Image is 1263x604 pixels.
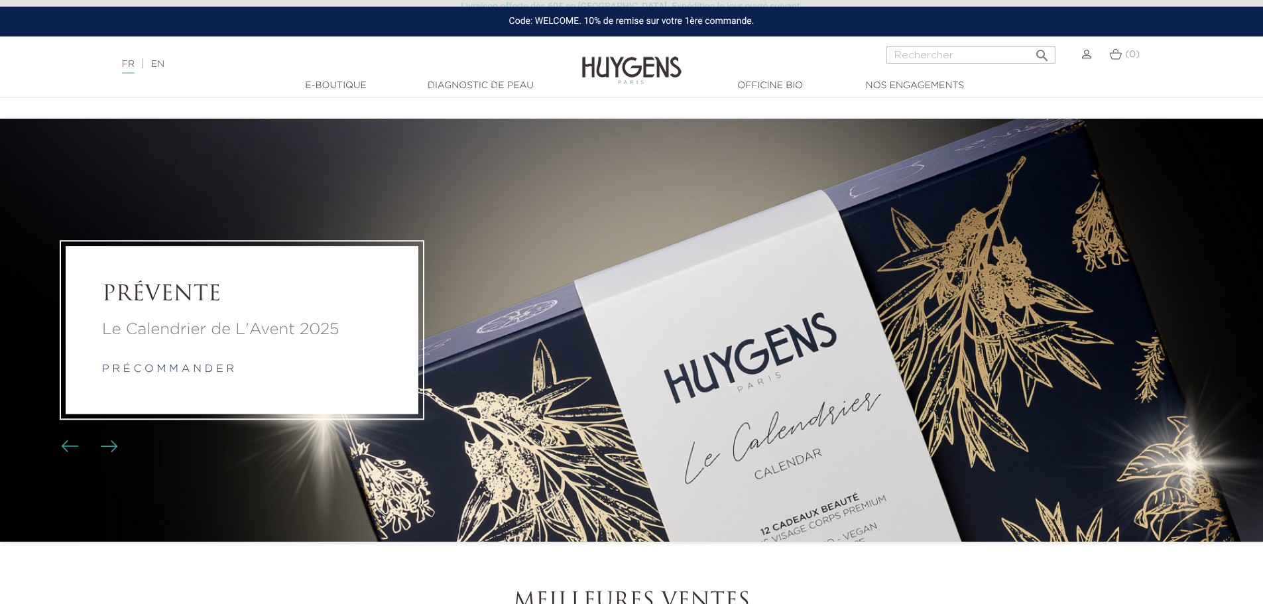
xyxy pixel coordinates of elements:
a: PRÉVENTE [102,282,382,308]
span: (0) [1125,50,1140,59]
a: E-Boutique [270,79,402,93]
img: Huygens [582,35,682,86]
input: Rechercher [886,46,1055,64]
div: Boutons du carrousel [66,437,109,457]
a: Officine Bio [704,79,837,93]
button:  [1030,42,1054,60]
a: Nos engagements [849,79,981,93]
a: p r é c o m m a n d e r [102,365,234,375]
div: | [115,56,516,72]
a: EN [151,60,164,69]
a: FR [122,60,135,74]
a: Le Calendrier de L'Avent 2025 [102,318,382,342]
i:  [1034,44,1050,60]
a: Diagnostic de peau [414,79,547,93]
